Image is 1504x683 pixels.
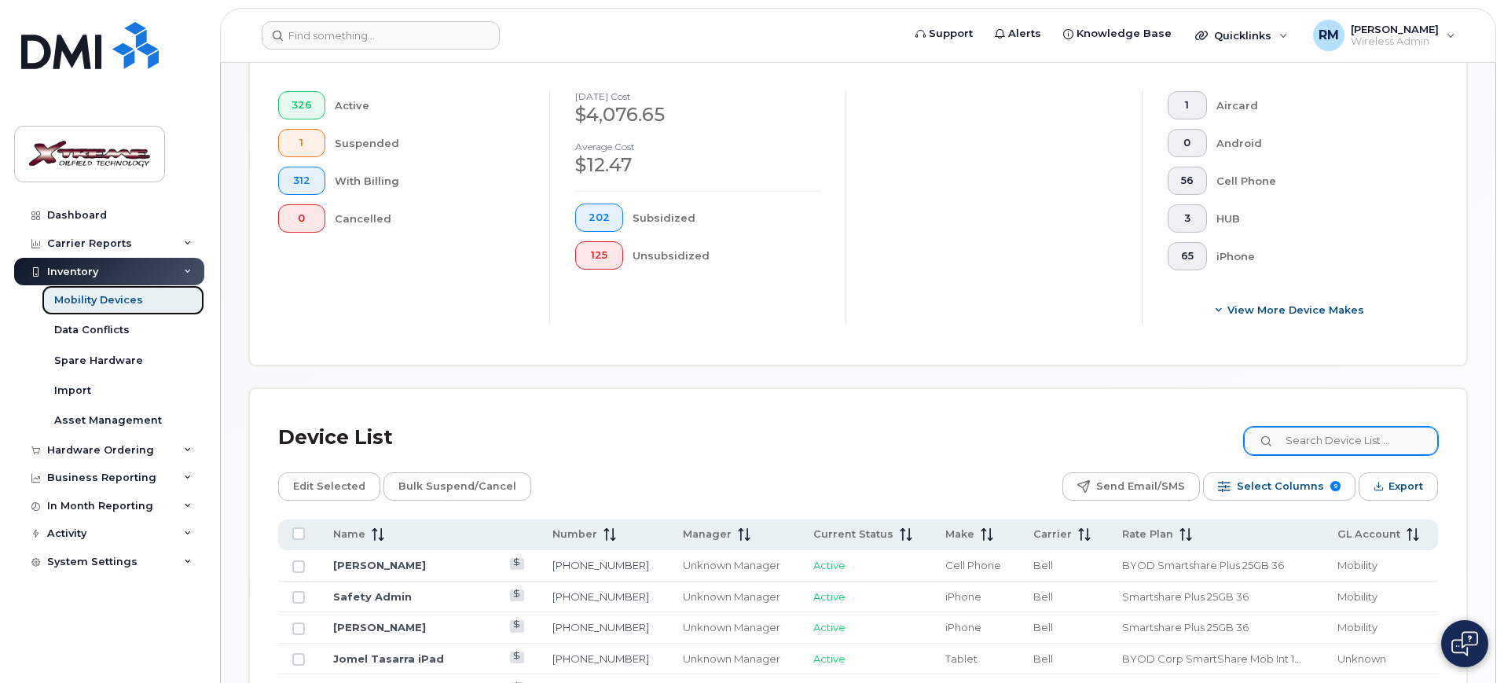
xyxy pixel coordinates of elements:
[633,241,821,270] div: Unsubsidized
[575,141,820,152] h4: Average cost
[1168,129,1207,157] button: 0
[683,652,785,666] div: Unknown Manager
[1302,20,1466,51] div: Reggie Mortensen
[1033,590,1053,603] span: Bell
[1216,204,1414,233] div: HUB
[683,558,785,573] div: Unknown Manager
[552,590,649,603] a: [PHONE_NUMBER]
[278,91,325,119] button: 326
[292,174,312,187] span: 312
[1203,472,1355,501] button: Select Columns 9
[1181,174,1194,187] span: 56
[292,212,312,225] span: 0
[1122,559,1284,571] span: BYOD Smartshare Plus 25GB 36
[1168,204,1207,233] button: 3
[1033,652,1053,665] span: Bell
[1337,527,1400,542] span: GL Account
[813,621,846,633] span: Active
[575,91,820,101] h4: [DATE] cost
[1319,26,1339,45] span: RM
[683,589,785,604] div: Unknown Manager
[333,621,426,633] a: [PERSON_NAME]
[929,26,973,42] span: Support
[552,652,649,665] a: [PHONE_NUMBER]
[278,417,393,458] div: Device List
[945,590,981,603] span: iPhone
[1062,472,1200,501] button: Send Email/SMS
[1033,559,1053,571] span: Bell
[1181,250,1194,263] span: 65
[1216,167,1414,195] div: Cell Phone
[333,652,444,665] a: Jomel Tasarra iPad
[813,590,846,603] span: Active
[552,527,597,542] span: Number
[333,559,426,571] a: [PERSON_NAME]
[1216,129,1414,157] div: Android
[1244,427,1438,455] input: Search Device List ...
[633,204,821,232] div: Subsidized
[945,621,981,633] span: iPhone
[278,472,380,501] button: Edit Selected
[262,21,500,50] input: Find something...
[945,527,974,542] span: Make
[293,475,365,498] span: Edit Selected
[1351,23,1439,35] span: [PERSON_NAME]
[575,204,623,232] button: 202
[1033,621,1053,633] span: Bell
[510,620,525,632] a: View Last Bill
[683,620,785,635] div: Unknown Manager
[1122,621,1249,633] span: Smartshare Plus 25GB 36
[335,204,525,233] div: Cancelled
[1077,26,1172,42] span: Knowledge Base
[335,129,525,157] div: Suspended
[1122,652,1301,665] span: BYOD Corp SmartShare Mob Int 10
[1168,296,1413,324] button: View More Device Makes
[1096,475,1185,498] span: Send Email/SMS
[1216,91,1414,119] div: Aircard
[589,249,610,262] span: 125
[510,652,525,663] a: View Last Bill
[1388,475,1423,498] span: Export
[398,475,516,498] span: Bulk Suspend/Cancel
[1337,621,1377,633] span: Mobility
[575,101,820,128] div: $4,076.65
[1214,29,1271,42] span: Quicklinks
[333,590,412,603] a: Safety Admin
[335,91,525,119] div: Active
[383,472,531,501] button: Bulk Suspend/Cancel
[1337,590,1377,603] span: Mobility
[1033,527,1072,542] span: Carrier
[945,652,978,665] span: Tablet
[1337,652,1386,665] span: Unknown
[510,589,525,601] a: View Last Bill
[1351,35,1439,48] span: Wireless Admin
[589,211,610,224] span: 202
[1359,472,1438,501] button: Export
[1008,26,1041,42] span: Alerts
[292,137,312,149] span: 1
[292,99,312,112] span: 326
[1181,99,1194,112] span: 1
[1237,475,1324,498] span: Select Columns
[984,18,1052,50] a: Alerts
[813,559,846,571] span: Active
[813,652,846,665] span: Active
[1337,559,1377,571] span: Mobility
[1330,481,1341,491] span: 9
[1181,137,1194,149] span: 0
[575,241,623,270] button: 125
[575,152,820,178] div: $12.47
[278,129,325,157] button: 1
[333,527,365,542] span: Name
[904,18,984,50] a: Support
[510,558,525,570] a: View Last Bill
[1181,212,1194,225] span: 3
[1168,91,1207,119] button: 1
[1168,167,1207,195] button: 56
[683,527,732,542] span: Manager
[1122,590,1249,603] span: Smartshare Plus 25GB 36
[945,559,1001,571] span: Cell Phone
[1184,20,1299,51] div: Quicklinks
[1052,18,1183,50] a: Knowledge Base
[813,527,893,542] span: Current Status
